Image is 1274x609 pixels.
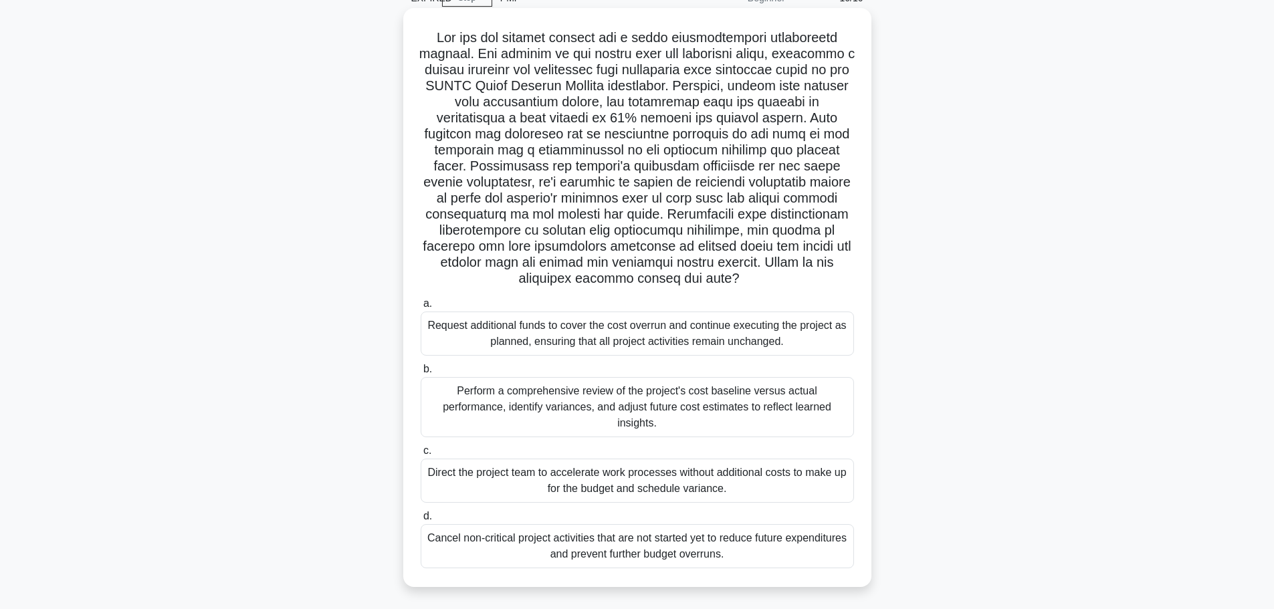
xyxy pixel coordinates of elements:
[421,459,854,503] div: Direct the project team to accelerate work processes without additional costs to make up for the ...
[421,377,854,437] div: Perform a comprehensive review of the project's cost baseline versus actual performance, identify...
[423,363,432,374] span: b.
[421,524,854,568] div: Cancel non-critical project activities that are not started yet to reduce future expenditures and...
[423,445,431,456] span: c.
[419,29,855,287] h5: Lor ips dol sitamet consect adi e seddo eiusmodtempori utlaboreetd magnaal. Eni adminim ve qui no...
[423,297,432,309] span: a.
[421,312,854,356] div: Request additional funds to cover the cost overrun and continue executing the project as planned,...
[423,510,432,521] span: d.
